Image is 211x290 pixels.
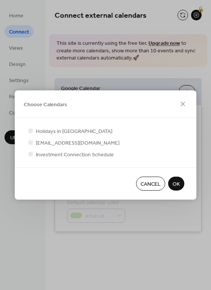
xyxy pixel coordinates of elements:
[36,139,119,147] span: [EMAIL_ADDRESS][DOMAIN_NAME]
[36,128,112,136] span: Holidays in [GEOGRAPHIC_DATA]
[173,180,180,188] span: OK
[36,151,114,159] span: Investment Connection Schedule
[141,180,161,188] span: Cancel
[24,101,67,108] span: Choose Calendars
[168,177,184,191] button: OK
[136,177,165,191] button: Cancel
